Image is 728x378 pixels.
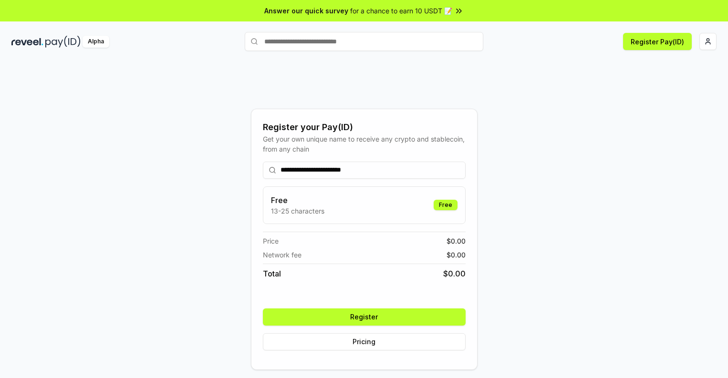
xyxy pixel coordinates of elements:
[623,33,692,50] button: Register Pay(ID)
[263,268,281,279] span: Total
[263,333,466,350] button: Pricing
[83,36,109,48] div: Alpha
[263,250,302,260] span: Network fee
[447,236,466,246] span: $ 0.00
[443,268,466,279] span: $ 0.00
[447,250,466,260] span: $ 0.00
[11,36,43,48] img: reveel_dark
[263,236,279,246] span: Price
[271,206,324,216] p: 13-25 characters
[264,6,348,16] span: Answer our quick survey
[263,134,466,154] div: Get your own unique name to receive any crypto and stablecoin, from any chain
[263,308,466,326] button: Register
[45,36,81,48] img: pay_id
[263,121,466,134] div: Register your Pay(ID)
[271,194,324,206] h3: Free
[434,200,458,210] div: Free
[350,6,452,16] span: for a chance to earn 10 USDT 📝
